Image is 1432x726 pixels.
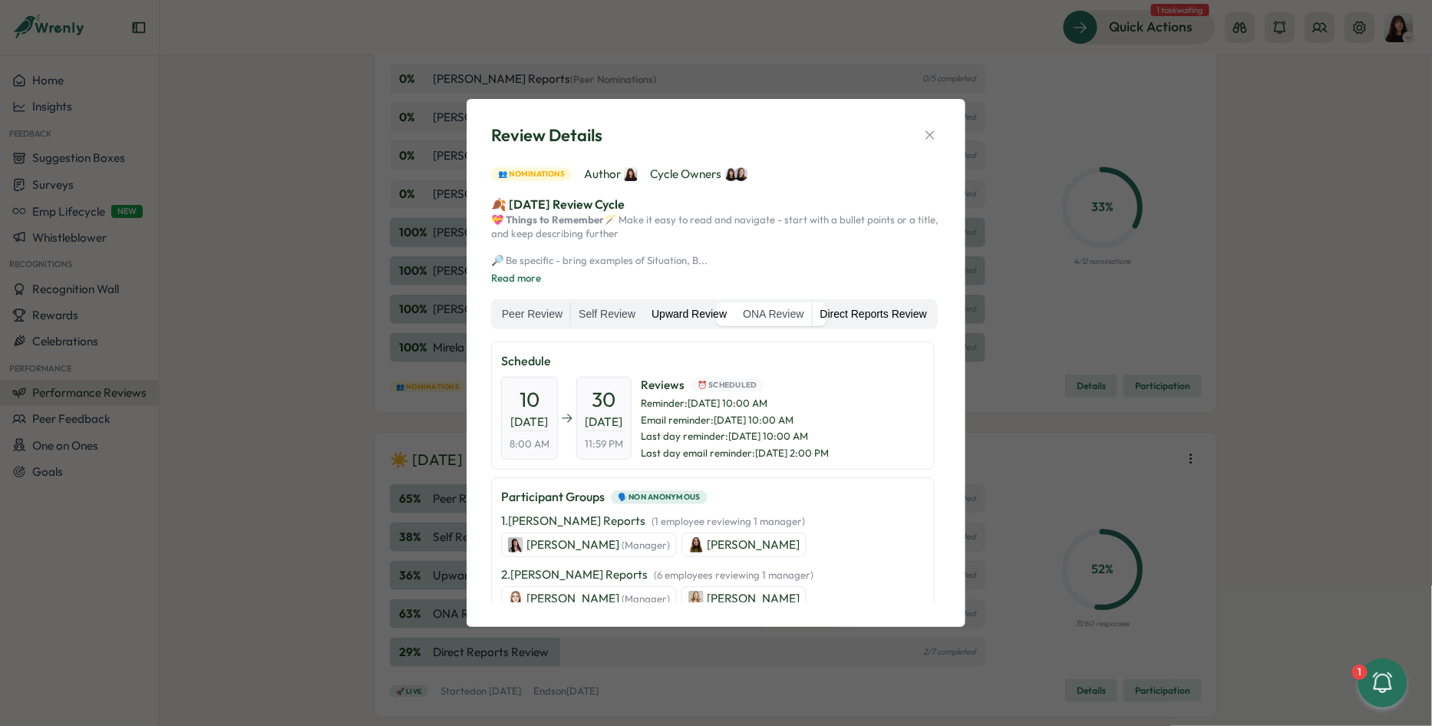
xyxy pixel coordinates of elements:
[641,377,829,394] span: Reviews
[491,195,941,214] p: 🍂 [DATE] Review Cycle
[681,586,807,611] a: Sarah McEwan[PERSON_NAME]
[1352,665,1368,680] div: 1
[501,487,605,507] p: Participant Groups
[571,302,643,327] label: Self Review
[508,591,523,606] img: Friederike Giese
[618,491,701,503] span: 🗣️ Non Anonymous
[592,386,616,413] span: 30
[641,397,829,411] span: Reminder : [DATE] 10:00 AM
[510,437,549,451] span: 8:00 AM
[641,447,829,460] span: Last day email reminder : [DATE] 2:00 PM
[622,592,670,605] span: (Manager)
[681,533,807,557] a: Sofia Mayor[PERSON_NAME]
[491,213,941,267] p: 🪄 Make it easy to read and navigate - start with a bullet points or a title, and keep describing ...
[491,213,604,226] strong: 💝 Things to Remember
[735,302,811,327] label: ONA Review
[501,351,925,371] p: Schedule
[494,302,570,327] label: Peer Review
[698,379,757,391] span: ⏰ Scheduled
[652,515,805,527] span: ( 1 employee reviewing 1 manager )
[526,590,670,607] p: [PERSON_NAME]
[641,414,829,427] span: Email reminder : [DATE] 10:00 AM
[491,272,541,285] button: Read more
[498,168,565,180] span: 👥 Nominations
[624,167,638,181] img: Kelly Rosa
[688,537,704,553] img: Sofia Mayor
[520,386,539,413] span: 10
[1358,658,1407,708] button: 1
[734,167,748,181] img: Elena Ladushyna
[584,166,638,183] span: Author
[501,513,805,530] p: 1 . [PERSON_NAME] Reports
[501,566,813,583] p: 2 . [PERSON_NAME] Reports
[585,437,623,451] span: 11:59 PM
[644,302,734,327] label: Upward Review
[501,586,677,611] a: Friederike Giese[PERSON_NAME] (Manager)
[511,414,549,431] span: [DATE]
[622,539,670,551] span: (Manager)
[641,430,829,444] span: Last day reminder : [DATE] 10:00 AM
[491,124,602,147] span: Review Details
[508,537,523,553] img: Andrea Lopez
[813,302,935,327] label: Direct Reports Review
[707,590,800,607] p: [PERSON_NAME]
[650,166,748,183] span: Cycle Owners
[654,569,813,581] span: ( 6 employees reviewing 1 manager )
[724,167,738,181] img: Kelly Rosa
[688,591,704,606] img: Sarah McEwan
[586,414,623,431] span: [DATE]
[526,536,670,553] p: [PERSON_NAME]
[501,533,677,557] a: Andrea Lopez[PERSON_NAME] (Manager)
[707,536,800,553] p: [PERSON_NAME]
